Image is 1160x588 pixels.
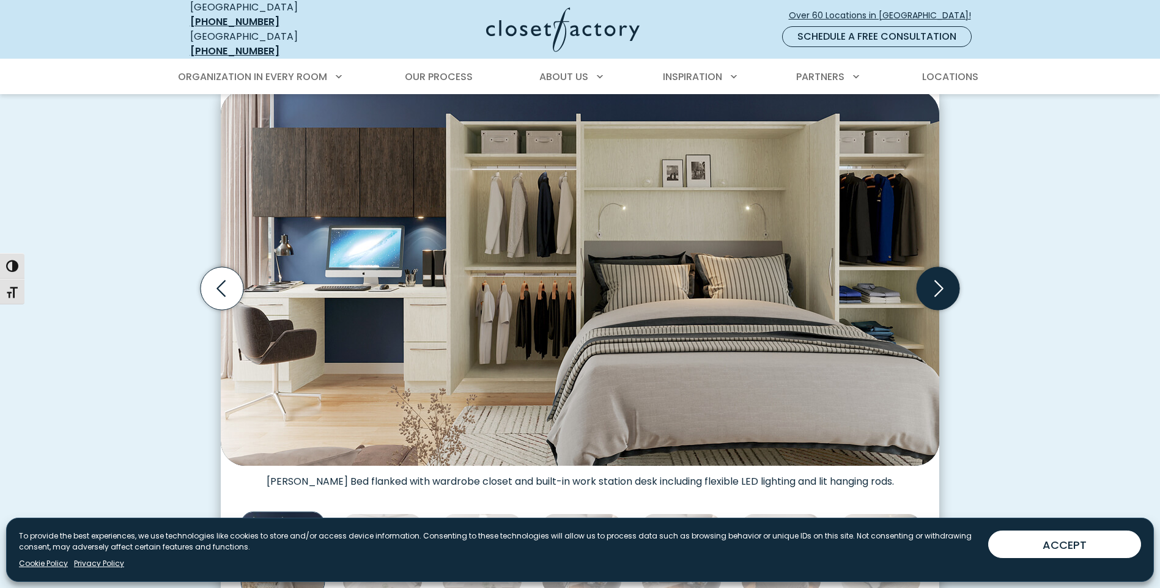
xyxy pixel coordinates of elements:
span: Inspiration [663,70,722,84]
button: ACCEPT [988,531,1141,558]
a: [PHONE_NUMBER] [190,15,279,29]
a: Cookie Policy [19,558,68,569]
span: Partners [796,70,844,84]
span: Our Process [405,70,473,84]
a: Over 60 Locations in [GEOGRAPHIC_DATA]! [788,5,981,26]
a: [PHONE_NUMBER] [190,44,279,58]
a: Schedule a Free Consultation [782,26,972,47]
nav: Primary Menu [169,60,991,94]
button: Previous slide [196,262,248,315]
figcaption: [PERSON_NAME] Bed flanked with wardrobe closet and built-in work station desk including flexible ... [221,466,939,488]
button: Next slide [912,262,964,315]
img: Murphy bed flanked with wardrobe closet and built-in work station desk including flexi and LED li... [221,90,939,466]
span: About Us [539,70,588,84]
span: Organization in Every Room [178,70,327,84]
span: Over 60 Locations in [GEOGRAPHIC_DATA]! [789,9,981,22]
img: Closet Factory Logo [486,7,640,52]
div: [GEOGRAPHIC_DATA] [190,29,368,59]
p: To provide the best experiences, we use technologies like cookies to store and/or access device i... [19,531,978,553]
a: Privacy Policy [74,558,124,569]
span: Locations [922,70,978,84]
